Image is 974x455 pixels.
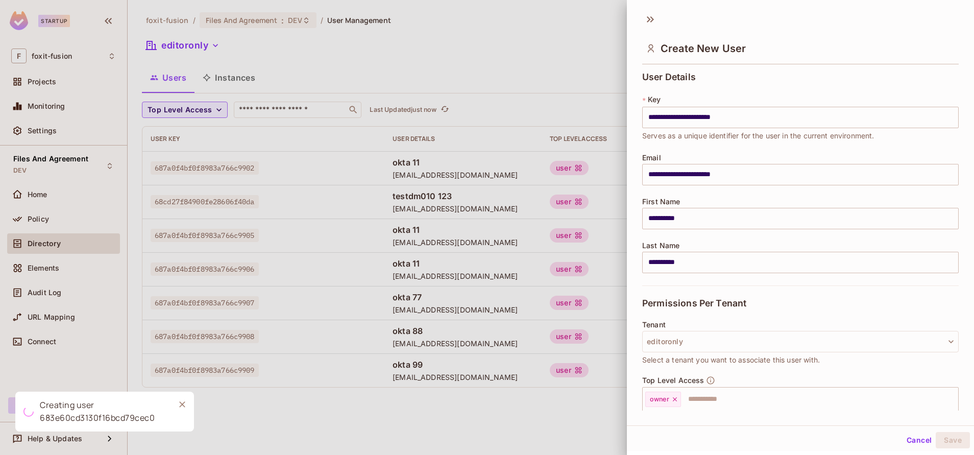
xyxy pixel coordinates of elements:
button: Cancel [903,432,936,448]
span: Top Level Access [642,376,704,385]
button: Close [175,397,190,412]
button: editoronly [642,331,959,352]
span: Email [642,154,661,162]
button: Save [936,432,970,448]
div: Creating user 683e60cd3130f16bcd79cec0 [40,399,166,424]
span: Permissions Per Tenant [642,298,746,308]
span: Create New User [661,42,746,55]
span: Tenant [642,321,666,329]
div: owner [645,392,681,407]
span: User Details [642,72,696,82]
span: Key [648,95,661,104]
span: First Name [642,198,680,206]
span: Last Name [642,242,679,250]
span: Serves as a unique identifier for the user in the current environment. [642,130,874,141]
span: Select a tenant you want to associate this user with. [642,354,820,366]
button: Open [953,398,955,400]
span: owner [650,395,669,403]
